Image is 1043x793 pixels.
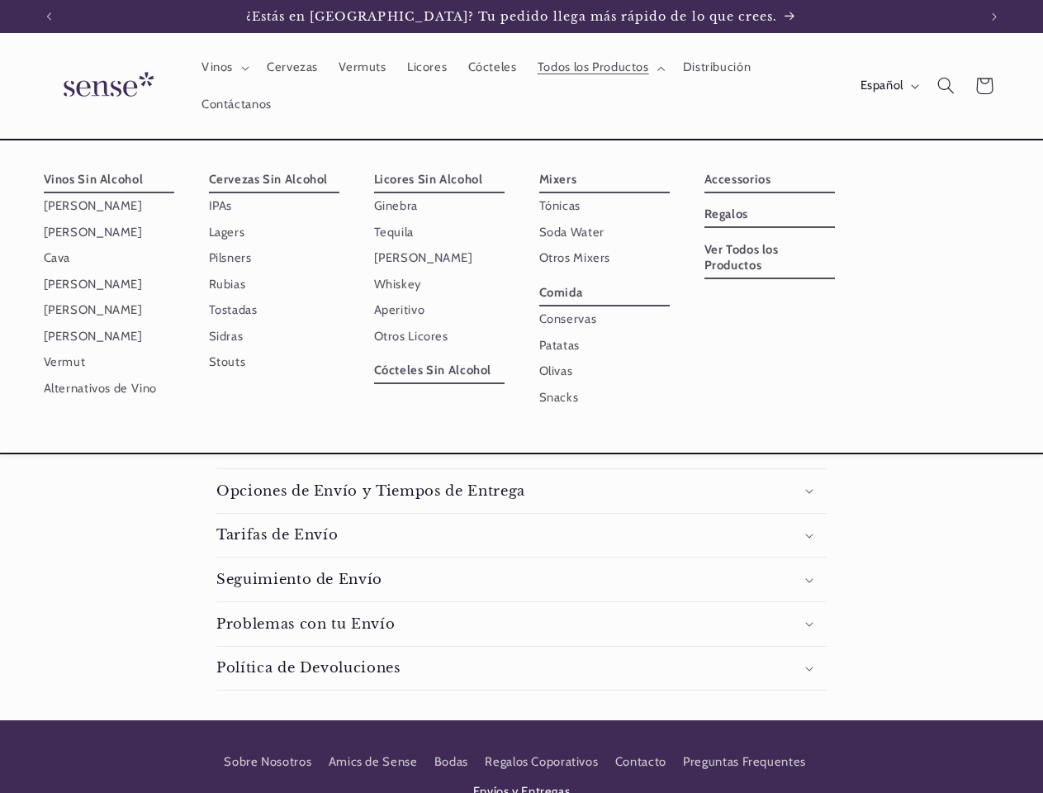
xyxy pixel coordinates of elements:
a: Tequila [374,219,505,245]
span: ¿Estás en [GEOGRAPHIC_DATA]? Tu pedido llega más rápido de lo que crees. [246,9,778,24]
summary: Seguimiento de Envío [216,558,827,601]
a: Lagers [209,219,339,245]
h3: Problemas con tu Envío [216,615,396,633]
a: Cervezas [256,50,328,86]
a: [PERSON_NAME] [44,323,174,349]
a: Alternativos de Vino [44,375,174,401]
a: Cervezas Sin Alcohol [209,167,339,193]
a: Otros Licores [374,323,505,349]
h3: Política de Devoluciones [216,659,401,677]
a: Accessorios [704,167,835,193]
summary: Tarifas de Envío [216,514,827,558]
a: Cócteles Sin Alcohol [374,358,505,384]
a: Vermut [44,349,174,375]
a: Conservas [539,306,670,332]
a: Licores [396,50,457,86]
a: Whiskey [374,271,505,297]
a: Distribución [672,50,761,86]
a: Mixers [539,167,670,193]
h3: Seguimiento de Envío [216,571,382,588]
a: Otros Mixers [539,245,670,271]
a: Stouts [209,349,339,375]
a: Vinos Sin Alcohol [44,167,174,193]
span: Distribución [683,59,751,75]
a: Cava [44,245,174,271]
a: Ver Todos los Productos [704,236,835,278]
a: Sobre Nosotros [224,752,311,777]
summary: Política de Devoluciones [216,647,827,691]
a: Tostadas [209,297,339,323]
a: Soda Water [539,219,670,245]
a: IPAs [209,193,339,219]
a: Contacto [615,747,666,776]
span: Cócteles [468,59,517,75]
a: Amics de Sense [329,747,418,776]
a: Regalos [704,202,835,228]
summary: Problemas con tu Envío [216,602,827,646]
img: Sense [44,62,168,109]
a: Aperitivo [374,297,505,323]
a: Vermuts [329,50,397,86]
a: Regalos Coporativos [485,747,598,776]
a: [PERSON_NAME] [44,297,174,323]
a: Snacks [539,384,670,410]
button: Español [850,69,927,102]
span: Todos los Productos [538,59,649,75]
a: Cócteles [457,50,527,86]
a: Bodas [434,747,468,776]
a: Tónicas [539,193,670,219]
a: [PERSON_NAME] [44,193,174,219]
span: Vinos [201,59,233,75]
a: [PERSON_NAME] [44,271,174,297]
span: Licores [407,59,447,75]
span: Contáctanos [201,97,272,112]
h3: Opciones de Envío y Tiempos de Entrega [216,482,525,500]
span: Español [860,77,903,95]
a: [PERSON_NAME] [374,245,505,271]
a: Ginebra [374,193,505,219]
h3: Tarifas de Envío [216,526,339,544]
summary: Todos los Productos [527,50,672,86]
a: [PERSON_NAME] [44,219,174,245]
summary: Vinos [191,50,256,86]
a: Pilsners [209,245,339,271]
a: Licores Sin Alcohol [374,167,505,193]
span: Vermuts [339,59,386,75]
a: Sense [37,56,174,116]
summary: Opciones de Envío y Tiempos de Entrega [216,469,827,513]
a: Contáctanos [191,86,282,122]
summary: Búsqueda [927,67,965,105]
a: Comida [539,279,670,306]
a: Rubias [209,271,339,297]
a: Patatas [539,332,670,358]
span: Cervezas [267,59,318,75]
a: Preguntas Frequentes [683,747,806,776]
a: Sidras [209,323,339,349]
a: Olivas [539,359,670,384]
